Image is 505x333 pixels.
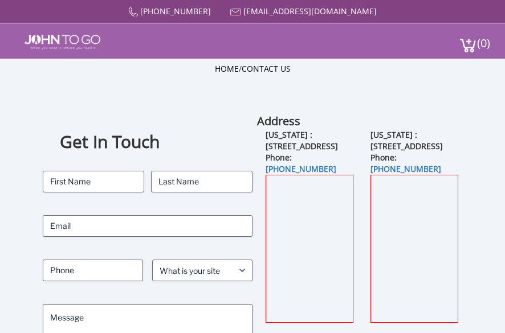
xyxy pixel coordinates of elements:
[242,63,291,74] a: Contact Us
[151,171,252,192] input: Last Name
[215,63,239,74] a: Home
[477,26,490,51] span: (0)
[370,152,441,174] b: Phone:
[25,35,100,50] img: JOHN to go
[243,6,377,17] a: [EMAIL_ADDRESS][DOMAIN_NAME]
[60,130,266,154] h1: Get In Touch
[257,113,300,129] b: Address
[43,260,143,281] input: Phone
[370,129,443,151] b: [US_STATE] : [STREET_ADDRESS]
[43,215,252,237] input: Email
[266,129,338,151] b: [US_STATE] : [STREET_ADDRESS]
[43,171,144,192] input: First Name
[459,287,505,333] button: Live Chat
[140,6,211,17] a: [PHONE_NUMBER]
[128,7,138,17] img: Call
[230,9,241,16] img: Mail
[459,38,477,53] img: cart a
[370,163,441,174] a: [PHONE_NUMBER]
[266,152,336,174] b: Phone:
[215,63,291,75] ul: /
[266,163,336,174] a: [PHONE_NUMBER]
